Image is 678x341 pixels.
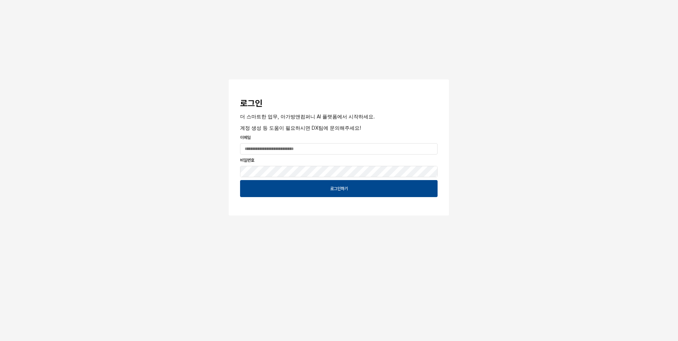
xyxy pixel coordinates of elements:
[240,157,438,163] p: 비밀번호
[240,180,438,197] button: 로그인하기
[240,124,438,132] p: 계정 생성 등 도움이 필요하시면 DX팀에 문의해주세요!
[240,113,438,120] p: 더 스마트한 업무, 아가방앤컴퍼니 AI 플랫폼에서 시작하세요.
[330,186,348,191] p: 로그인하기
[240,134,438,141] p: 이메일
[240,99,438,108] h3: 로그인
